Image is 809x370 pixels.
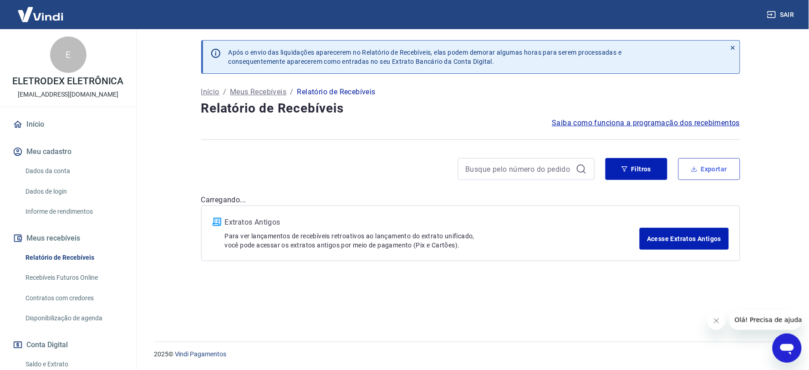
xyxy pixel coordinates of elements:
[707,312,726,330] iframe: Fechar mensagem
[18,90,118,99] p: [EMAIL_ADDRESS][DOMAIN_NAME]
[290,87,293,98] p: /
[201,87,219,98] a: Início
[225,231,640,250] p: Para ver lançamentos de recebíveis retroativos ao lançamento do extrato unificado, você pode aces...
[154,349,787,359] p: 2025 ©
[11,0,70,28] img: Vindi
[22,268,125,287] a: Recebíveis Futuros Online
[11,335,125,355] button: Conta Digital
[765,6,798,23] button: Sair
[12,77,123,86] p: ELETRODEX ELETRÔNICA
[22,162,125,180] a: Dados da conta
[11,114,125,134] a: Início
[223,87,226,98] p: /
[22,248,125,267] a: Relatório de Recebíveis
[22,309,125,328] a: Disponibilização de agenda
[22,202,125,221] a: Informe de rendimentos
[201,195,740,206] p: Carregando...
[729,310,802,330] iframe: Mensagem da empresa
[552,118,740,128] a: Saiba como funciona a programação dos recebimentos
[297,87,376,98] p: Relatório de Recebíveis
[22,289,125,308] a: Contratos com credores
[50,36,86,73] div: E
[5,6,76,14] span: Olá! Precisa de ajuda?
[230,87,286,98] a: Meus Recebíveis
[213,218,221,226] img: ícone
[22,182,125,201] a: Dados de login
[773,334,802,363] iframe: Botão para abrir a janela de mensagens
[175,350,226,358] a: Vindi Pagamentos
[11,142,125,162] button: Meu cadastro
[640,228,728,250] a: Acesse Extratos Antigos
[466,162,572,176] input: Busque pelo número do pedido
[229,48,622,66] p: Após o envio das liquidações aparecerem no Relatório de Recebíveis, elas podem demorar algumas ho...
[605,158,667,180] button: Filtros
[225,217,640,228] p: Extratos Antigos
[11,228,125,248] button: Meus recebíveis
[201,99,740,118] h4: Relatório de Recebíveis
[678,158,740,180] button: Exportar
